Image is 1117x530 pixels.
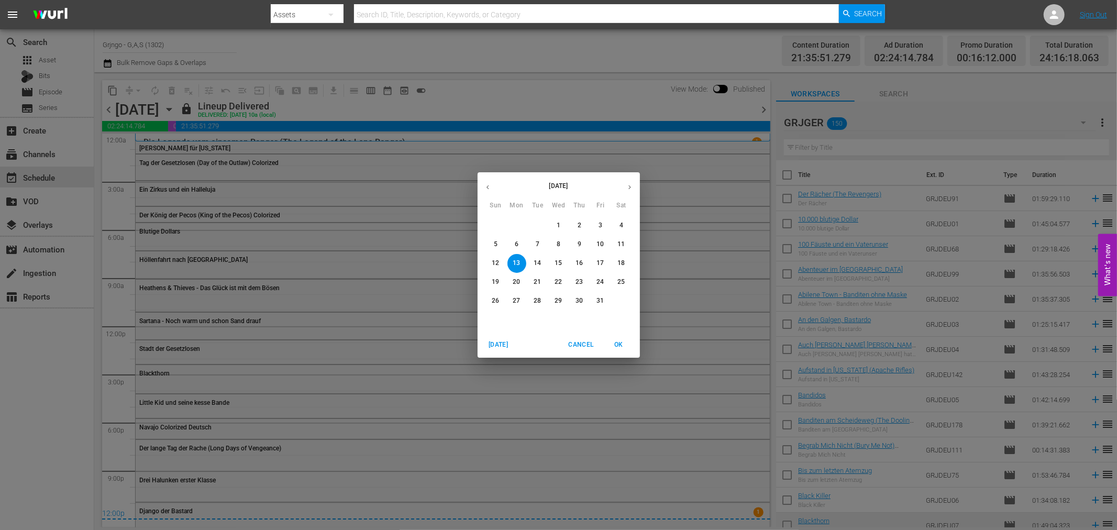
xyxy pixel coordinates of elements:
[528,292,547,311] button: 28
[612,201,631,211] span: Sat
[492,296,499,305] p: 26
[557,240,560,249] p: 8
[486,201,505,211] span: Sun
[492,278,499,286] p: 19
[507,292,526,311] button: 27
[591,273,610,292] button: 24
[576,296,583,305] p: 30
[570,254,589,273] button: 16
[6,8,19,21] span: menu
[498,181,620,191] p: [DATE]
[513,259,520,268] p: 13
[486,339,511,350] span: [DATE]
[576,259,583,268] p: 16
[536,240,539,249] p: 7
[555,259,562,268] p: 15
[549,235,568,254] button: 8
[513,278,520,286] p: 20
[599,221,602,230] p: 3
[1098,234,1117,296] button: Open Feedback Widget
[534,259,541,268] p: 14
[612,273,631,292] button: 25
[617,278,625,286] p: 25
[507,254,526,273] button: 13
[591,254,610,273] button: 17
[555,278,562,286] p: 22
[549,254,568,273] button: 15
[549,216,568,235] button: 1
[486,235,505,254] button: 5
[549,273,568,292] button: 22
[528,273,547,292] button: 21
[591,201,610,211] span: Fri
[507,201,526,211] span: Mon
[534,296,541,305] p: 28
[568,339,593,350] span: Cancel
[564,336,598,354] button: Cancel
[486,292,505,311] button: 26
[482,336,515,354] button: [DATE]
[602,336,636,354] button: OK
[507,273,526,292] button: 20
[591,216,610,235] button: 3
[513,296,520,305] p: 27
[570,292,589,311] button: 30
[492,259,499,268] p: 12
[596,259,604,268] p: 17
[528,201,547,211] span: Tue
[570,201,589,211] span: Thu
[578,240,581,249] p: 9
[591,235,610,254] button: 10
[549,201,568,211] span: Wed
[570,235,589,254] button: 9
[549,292,568,311] button: 29
[617,240,625,249] p: 11
[612,216,631,235] button: 4
[515,240,518,249] p: 6
[855,4,882,23] span: Search
[507,235,526,254] button: 6
[528,235,547,254] button: 7
[596,296,604,305] p: 31
[486,273,505,292] button: 19
[612,235,631,254] button: 11
[606,339,632,350] span: OK
[617,259,625,268] p: 18
[555,296,562,305] p: 29
[578,221,581,230] p: 2
[570,273,589,292] button: 23
[25,3,75,27] img: ans4CAIJ8jUAAAAAAAAAAAAAAAAAAAAAAAAgQb4GAAAAAAAAAAAAAAAAAAAAAAAAJMjXAAAAAAAAAAAAAAAAAAAAAAAAgAT5G...
[570,216,589,235] button: 2
[596,240,604,249] p: 10
[494,240,497,249] p: 5
[591,292,610,311] button: 31
[534,278,541,286] p: 21
[612,254,631,273] button: 18
[596,278,604,286] p: 24
[486,254,505,273] button: 12
[557,221,560,230] p: 1
[620,221,623,230] p: 4
[1080,10,1107,19] a: Sign Out
[528,254,547,273] button: 14
[576,278,583,286] p: 23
